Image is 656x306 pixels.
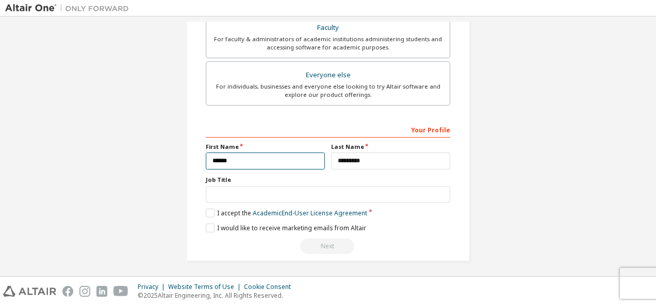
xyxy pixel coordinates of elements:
label: I accept the [206,209,367,217]
div: Privacy [138,283,168,291]
label: Last Name [331,143,450,151]
div: Website Terms of Use [168,283,244,291]
div: Faculty [212,21,444,35]
a: Academic End-User License Agreement [253,209,367,217]
div: For faculty & administrators of academic institutions administering students and accessing softwa... [212,35,444,52]
img: altair_logo.svg [3,286,56,297]
div: Cookie Consent [244,283,297,291]
img: linkedin.svg [96,286,107,297]
img: facebook.svg [62,286,73,297]
p: © 2025 Altair Engineering, Inc. All Rights Reserved. [138,291,297,300]
label: First Name [206,143,325,151]
div: Your Profile [206,121,450,138]
label: Job Title [206,176,450,184]
img: youtube.svg [113,286,128,297]
img: instagram.svg [79,286,90,297]
img: Altair One [5,3,134,13]
div: For individuals, businesses and everyone else looking to try Altair software and explore our prod... [212,82,444,99]
div: Everyone else [212,68,444,82]
div: You need to provide your academic email [206,239,450,254]
label: I would like to receive marketing emails from Altair [206,224,366,232]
